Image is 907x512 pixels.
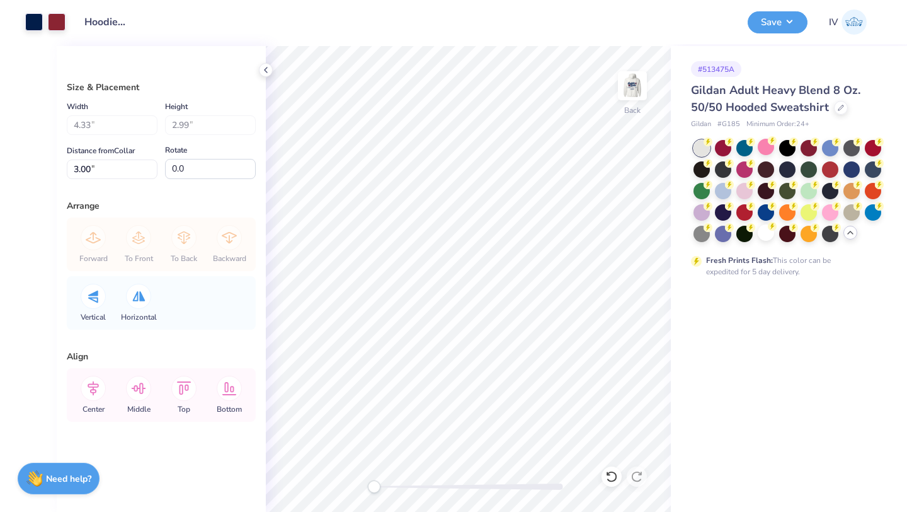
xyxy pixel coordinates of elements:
[67,350,256,363] div: Align
[67,143,135,158] label: Distance from Collar
[691,61,741,77] div: # 513475A
[75,9,137,35] input: Untitled Design
[706,255,861,277] div: This color can be expedited for 5 day delivery.
[841,9,867,35] img: Isha Veturkar
[829,15,838,30] span: IV
[127,404,151,414] span: Middle
[165,143,187,158] label: Rotate
[217,404,242,414] span: Bottom
[178,404,190,414] span: Top
[706,255,773,265] strong: Fresh Prints Flash:
[67,199,256,212] div: Arrange
[67,99,88,114] label: Width
[67,81,256,94] div: Size & Placement
[121,312,157,322] span: Horizontal
[83,404,105,414] span: Center
[620,73,645,98] img: Back
[748,11,807,33] button: Save
[691,83,860,115] span: Gildan Adult Heavy Blend 8 Oz. 50/50 Hooded Sweatshirt
[165,99,188,114] label: Height
[368,480,380,493] div: Accessibility label
[823,9,872,35] a: IV
[746,119,809,130] span: Minimum Order: 24 +
[691,119,711,130] span: Gildan
[624,105,641,116] div: Back
[81,312,106,322] span: Vertical
[46,473,91,485] strong: Need help?
[717,119,740,130] span: # G185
